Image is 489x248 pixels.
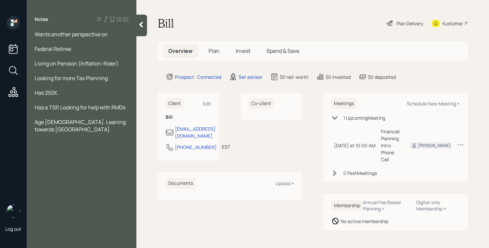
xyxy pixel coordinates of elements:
[222,143,230,150] div: EST
[275,180,294,186] div: Upload +
[407,100,460,107] div: Schedule New Meeting +
[168,47,193,55] span: Overview
[166,98,184,109] h6: Client
[341,218,388,225] div: No active membership
[35,104,125,111] span: Has a TSP, Looking for help with RMDs
[239,73,262,80] div: Set advisor
[158,16,174,31] h1: Bill
[280,73,308,80] div: $0 net-worth
[326,73,351,80] div: $0 invested
[266,47,299,55] span: Spend & Save
[248,98,274,109] h6: Co-client
[209,47,220,55] span: Plan
[175,73,221,80] div: Prospect · Connected
[331,200,363,211] h6: Membership
[175,144,217,151] div: [PHONE_NUMBER]
[35,60,118,67] span: Living on Pension (Inflation-Rider)
[166,114,211,120] h6: Bill
[166,178,196,189] h6: Documents
[343,114,385,121] div: 1 Upcoming Meeting
[203,100,211,107] div: Edit
[5,226,21,232] div: Log out
[35,74,108,82] span: Looking for more Tax Planning
[331,98,357,109] h6: Meetings
[381,128,400,163] div: Financial Planning Intro Phone Call
[418,143,450,149] div: [PERSON_NAME]
[35,31,108,38] span: Wants another perspective on
[442,20,463,27] div: Kustomer
[363,199,411,212] div: Annual Fee Based Planning +
[35,89,59,96] span: Has 250K.
[368,73,396,80] div: $0 deposited
[397,20,423,27] div: Plan Delivery
[7,204,20,218] img: retirable_logo.png
[416,199,460,212] div: Digital-only Membership +
[35,45,71,53] span: Federal Retiree
[175,125,216,139] div: [EMAIL_ADDRESS][DOMAIN_NAME]
[343,170,377,177] div: 0 Past Meeting s
[334,142,376,149] div: [DATE] at 10:00 AM
[35,16,48,23] label: Notes
[35,118,127,133] span: Age [DEMOGRAPHIC_DATA]. Leaning towards [GEOGRAPHIC_DATA]
[236,47,250,55] span: Invest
